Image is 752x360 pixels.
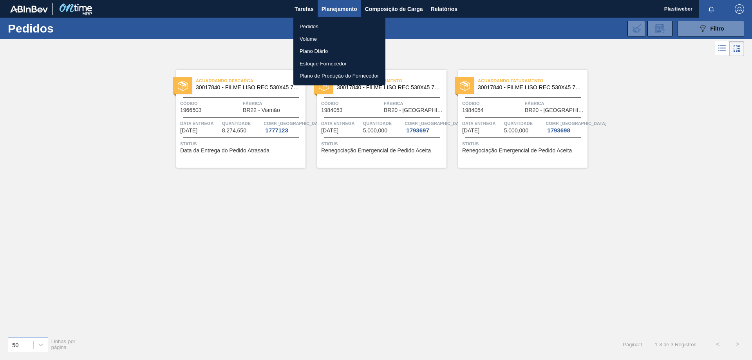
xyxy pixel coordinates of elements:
a: Volume [293,33,385,45]
a: Pedidos [293,20,385,33]
a: Plano de Produção do Fornecedor [293,70,385,82]
a: Estoque Fornecedor [293,58,385,70]
a: Plano Diário [293,45,385,58]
